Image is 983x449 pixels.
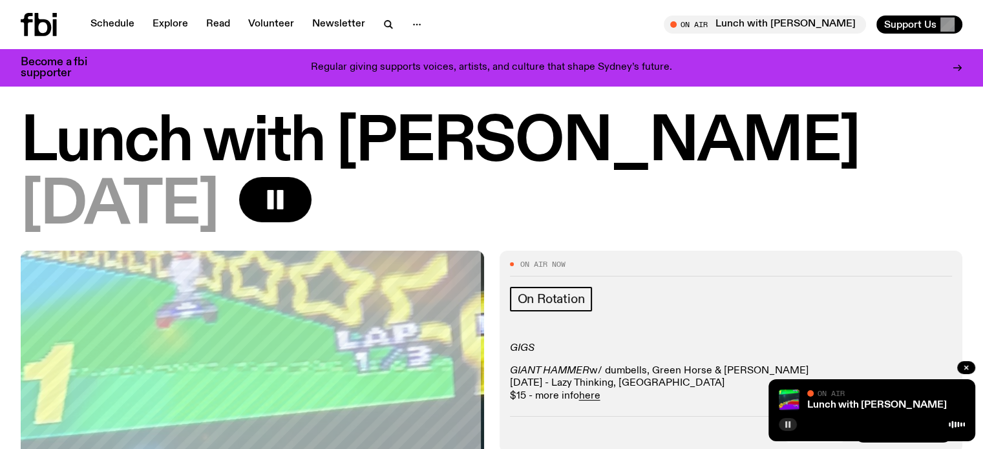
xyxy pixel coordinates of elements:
[510,343,534,353] em: GIGS
[21,177,218,235] span: [DATE]
[520,261,565,268] span: On Air Now
[510,287,593,311] a: On Rotation
[807,400,947,410] a: Lunch with [PERSON_NAME]
[579,391,600,401] a: here
[198,16,238,34] a: Read
[83,16,142,34] a: Schedule
[818,389,845,397] span: On Air
[145,16,196,34] a: Explore
[240,16,302,34] a: Volunteer
[876,16,962,34] button: Support Us
[21,57,103,79] h3: Become a fbi supporter
[510,366,589,376] em: GIANT HAMMER
[518,292,585,306] span: On Rotation
[21,114,962,172] h1: Lunch with [PERSON_NAME]
[510,365,953,402] p: w/ dumbells, Green Horse & [PERSON_NAME] [DATE] - Lazy Thinking, [GEOGRAPHIC_DATA] $15 - more info
[304,16,373,34] a: Newsletter
[664,16,866,34] button: On AirLunch with [PERSON_NAME]
[311,62,672,74] p: Regular giving supports voices, artists, and culture that shape Sydney’s future.
[884,19,936,30] span: Support Us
